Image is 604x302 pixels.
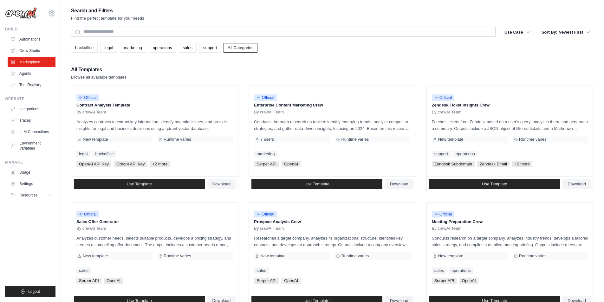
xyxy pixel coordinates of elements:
[83,137,108,142] span: New template
[8,34,55,44] a: Automations
[8,127,55,137] a: LLM Connections
[438,254,463,259] span: New template
[432,278,457,284] span: Serper API
[562,179,591,189] a: Download
[76,151,90,157] a: legal
[438,137,463,142] span: New template
[5,96,55,101] div: Operate
[282,161,301,167] span: OpenAI
[432,102,588,108] p: Zendesk Ticket Insights Crew
[179,43,197,53] a: sales
[432,219,588,225] p: Meeting Preparation Crew
[482,182,507,187] span: Use Template
[5,160,55,165] div: Manage
[282,278,301,284] span: OpenAI
[568,182,586,187] span: Download
[114,161,147,167] span: Qdrant API Key
[254,235,411,248] p: Researches a target company, analyzes its organizational structure, identifies key contacts, and ...
[251,179,382,189] a: Use Template
[432,267,446,274] a: sales
[76,278,101,284] span: Serper API
[260,254,285,259] span: New template
[5,27,55,32] div: Build
[390,182,408,187] span: Download
[429,179,560,189] a: Use Template
[432,119,588,132] p: Fetches tickets from Zendesk based on a user's query, analyzes them, and generates a summary. Out...
[76,94,99,101] span: Official
[76,119,233,132] p: Analyzes contracts to extract key information, identify potential issues, and provide insights fo...
[304,182,329,187] span: Use Template
[71,6,144,15] h2: Search and Filters
[100,43,117,53] a: legal
[385,179,413,189] a: Download
[341,137,369,142] span: Runtime varies
[5,7,37,19] img: Logo
[74,179,205,189] a: Use Template
[449,267,473,274] a: operations
[519,137,547,142] span: Runtime varies
[71,43,98,53] a: backoffice
[254,151,277,157] a: marketing
[8,179,55,189] a: Settings
[8,138,55,153] a: Environment Variables
[5,286,55,297] button: Logout
[254,219,411,225] p: Prospect Analysis Crew
[254,161,279,167] span: Serper API
[501,27,534,38] button: Use Case
[254,119,411,132] p: Conducts thorough research on topic to identify emerging trends, analyze competitor strategies, a...
[432,94,455,101] span: Official
[8,190,55,200] button: Resources
[120,43,146,53] a: marketing
[224,43,257,53] a: All Categories
[260,137,274,142] span: 7 users
[28,289,40,294] span: Logout
[432,110,462,115] span: By crewAI Team
[8,80,55,90] a: Tool Registry
[199,43,221,53] a: support
[76,161,111,167] span: OpenAI API Key
[83,254,108,259] span: New template
[8,104,55,114] a: Integrations
[8,68,55,79] a: Agents
[76,267,91,274] a: sales
[512,161,532,167] span: +2 more
[538,27,594,38] button: Sort By: Newest First
[519,254,547,259] span: Runtime varies
[212,182,231,187] span: Download
[19,193,37,198] span: Resources
[254,278,279,284] span: Serper API
[8,115,55,125] a: Traces
[254,102,411,108] p: Enterprise Content Marketing Crew
[254,226,284,231] span: By crewAI Team
[432,161,475,167] span: Zendesk Subdomain
[76,102,233,108] p: Contract Analysis Template
[76,110,106,115] span: By crewAI Team
[8,57,55,67] a: Marketplace
[164,254,191,259] span: Runtime varies
[71,74,127,80] p: Browse all available templates
[432,151,451,157] a: support
[127,182,152,187] span: Use Template
[432,235,588,248] p: Conducts research on a target company, analyzes industry trends, develops a tailored sales strate...
[432,211,455,217] span: Official
[341,254,369,259] span: Runtime varies
[150,161,170,167] span: +2 more
[8,167,55,177] a: Usage
[453,151,477,157] a: operations
[149,43,176,53] a: operations
[71,15,144,22] p: Find the perfect template for your needs
[254,211,277,217] span: Official
[207,179,236,189] a: Download
[104,278,123,284] span: OpenAI
[71,65,127,74] h2: All Templates
[432,226,462,231] span: By crewAI Team
[477,161,510,167] span: Zendesk Email
[76,235,233,248] p: Analyzes customer needs, selects suitable products, develops a pricing strategy, and creates a co...
[76,219,233,225] p: Sales Offer Generator
[459,278,478,284] span: OpenAI
[164,137,191,142] span: Runtime varies
[76,226,106,231] span: By crewAI Team
[8,46,55,56] a: Crew Studio
[76,211,99,217] span: Official
[93,151,116,157] a: backoffice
